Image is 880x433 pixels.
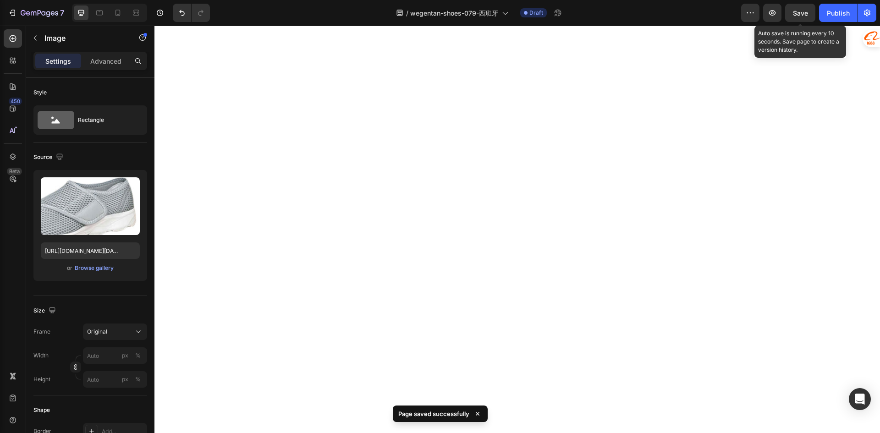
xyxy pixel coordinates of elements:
[406,8,408,18] span: /
[74,263,114,273] button: Browse gallery
[398,409,469,418] p: Page saved successfully
[135,375,141,384] div: %
[90,56,121,66] p: Advanced
[33,328,50,336] label: Frame
[819,4,858,22] button: Publish
[83,323,147,340] button: Original
[75,264,114,272] div: Browse gallery
[33,305,58,317] div: Size
[9,98,22,105] div: 450
[33,351,49,360] label: Width
[41,242,140,259] input: https://example.com/image.jpg
[154,26,880,433] iframe: Design area
[849,388,871,410] div: Open Intercom Messenger
[120,350,131,361] button: %
[173,4,210,22] div: Undo/Redo
[83,371,147,388] input: px%
[83,347,147,364] input: px%
[132,374,143,385] button: px
[33,151,65,164] div: Source
[135,351,141,360] div: %
[120,374,131,385] button: %
[7,168,22,175] div: Beta
[529,9,543,17] span: Draft
[785,4,815,22] button: Save
[33,406,50,414] div: Shape
[4,4,68,22] button: 7
[122,351,128,360] div: px
[44,33,122,44] p: Image
[410,8,498,18] span: wegentan-shoes-079-西班牙
[122,375,128,384] div: px
[41,177,140,235] img: preview-image
[793,9,808,17] span: Save
[60,7,64,18] p: 7
[33,375,50,384] label: Height
[827,8,850,18] div: Publish
[78,110,134,131] div: Rectangle
[45,56,71,66] p: Settings
[132,350,143,361] button: px
[33,88,47,97] div: Style
[67,263,72,274] span: or
[87,328,107,336] span: Original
